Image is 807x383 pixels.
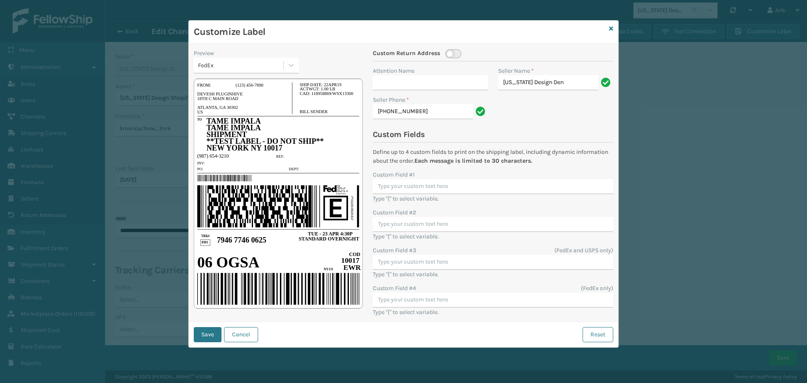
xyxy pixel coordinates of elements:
[373,271,439,278] label: Type "{" to select variable.
[414,157,532,164] strong: Each message is limited to 30 characters.
[581,284,613,293] label: (FedEx only)
[373,49,440,58] span: Custom Return Address
[373,95,409,104] label: Seller Phone
[373,179,613,194] input: Type your custom text here
[373,66,414,75] label: Attention Name
[373,170,415,179] label: Custom Field #1
[373,195,439,202] label: Type "{" to select variable.
[194,49,214,58] label: Preview
[373,129,613,140] h4: Custom Fields
[373,284,416,293] label: Custom Field #4
[194,79,363,309] img: Template-FedEx.3f085674.svg
[373,148,608,164] span: Define up to 4 custom fields to print on the shipping label, including dynamic information about ...
[198,61,284,70] div: FedEx
[373,255,613,270] input: Type your custom text here
[373,233,439,240] label: Type "{" to select variable.
[194,327,222,342] button: Save
[498,66,534,75] label: Seller Name
[583,327,613,342] button: Reset
[194,26,606,38] h3: Customize Label
[373,217,613,232] input: Type your custom text here
[373,208,416,217] label: Custom Field #2
[224,327,258,342] button: Cancel
[554,246,613,255] label: (FedEx and USPS only)
[373,293,613,308] input: Type your custom text here
[373,309,439,316] label: Type "{" to select variable.
[373,246,416,255] label: Custom Field #3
